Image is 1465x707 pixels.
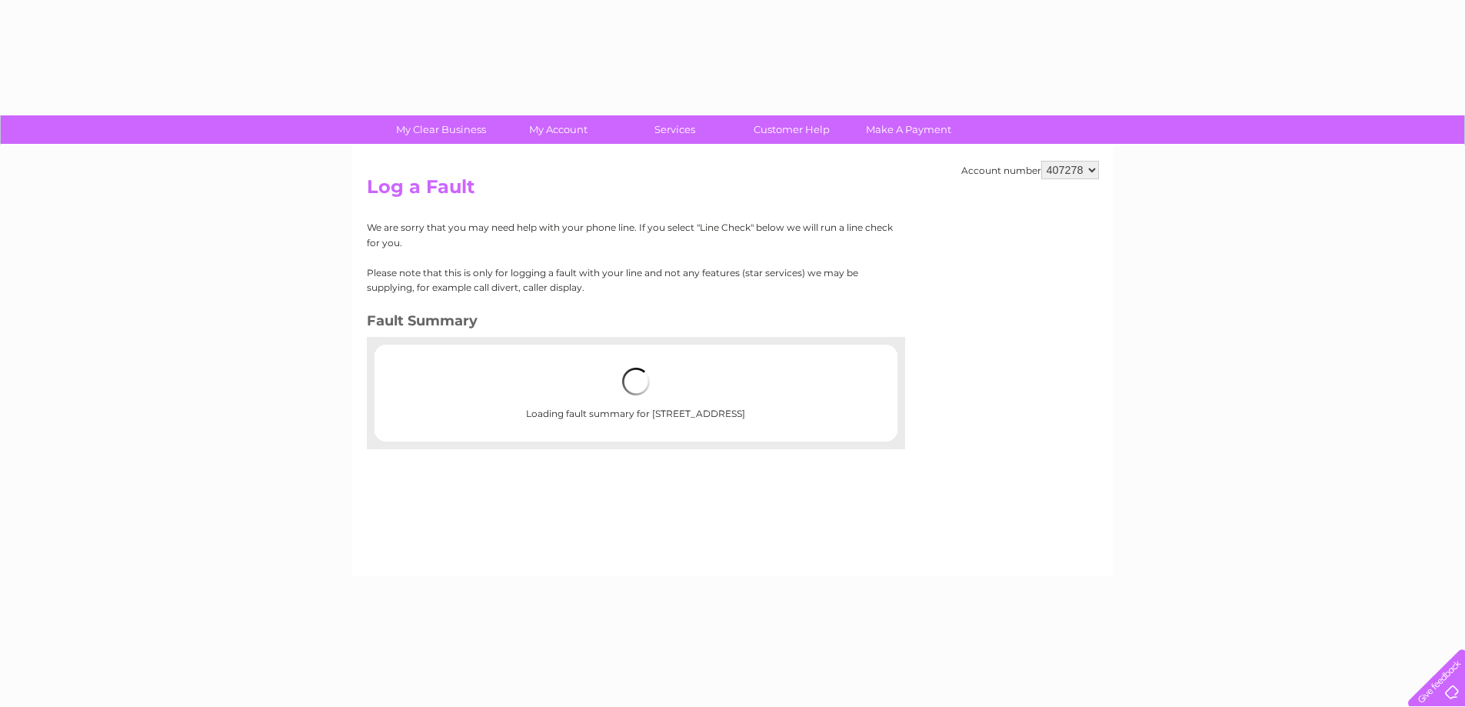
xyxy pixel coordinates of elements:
h3: Fault Summary [367,310,894,337]
a: My Account [494,115,621,144]
a: Services [611,115,738,144]
a: My Clear Business [378,115,504,144]
p: We are sorry that you may need help with your phone line. If you select "Line Check" below we wil... [367,220,894,249]
img: loading [622,368,650,395]
p: Please note that this is only for logging a fault with your line and not any features (star servi... [367,265,894,295]
h2: Log a Fault [367,176,1099,205]
div: Account number [961,161,1099,179]
a: Make A Payment [845,115,972,144]
a: Customer Help [728,115,855,144]
div: Loading fault summary for [STREET_ADDRESS] [424,352,848,434]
